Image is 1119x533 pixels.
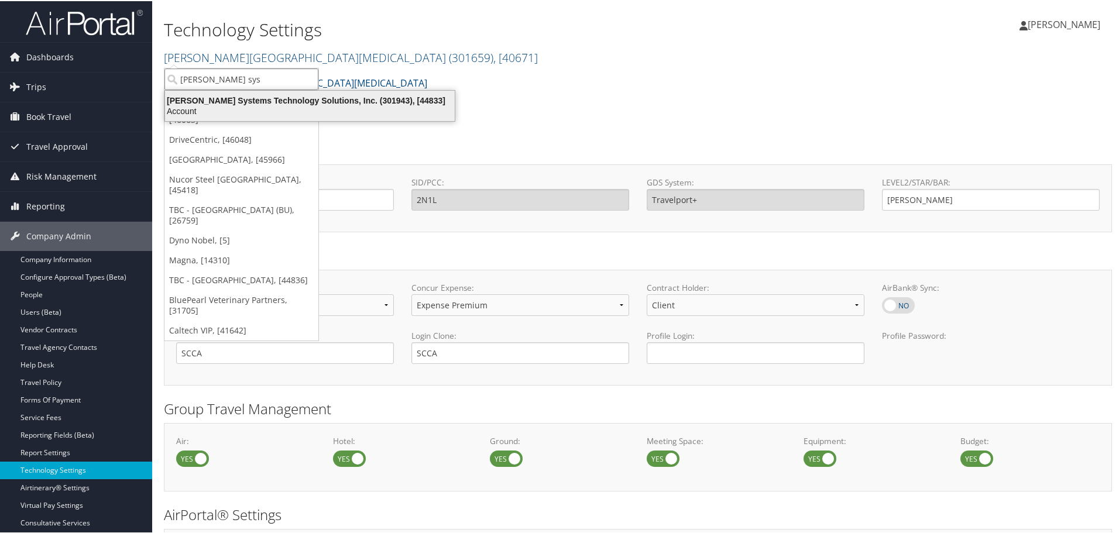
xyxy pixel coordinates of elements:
[164,49,538,64] a: [PERSON_NAME][GEOGRAPHIC_DATA][MEDICAL_DATA]
[164,229,318,249] a: Dyno Nobel, [5]
[176,434,315,446] label: Air:
[960,434,1100,446] label: Budget:
[882,329,1100,362] label: Profile Password:
[164,16,796,41] h1: Technology Settings
[164,504,1112,524] h2: AirPortal® Settings
[164,245,1112,264] h2: Online Booking Tool
[882,176,1100,187] label: LEVEL2/STAR/BAR:
[164,139,1103,159] h2: GDS
[26,131,88,160] span: Travel Approval
[1028,17,1100,30] span: [PERSON_NAME]
[647,281,864,293] label: Contract Holder:
[164,169,318,199] a: Nucor Steel [GEOGRAPHIC_DATA], [45418]
[411,329,629,341] label: Login Clone:
[158,94,462,105] div: [PERSON_NAME] Systems Technology Solutions, Inc. (301943), [44833]
[411,176,629,187] label: SID/PCC:
[164,269,318,289] a: TBC - [GEOGRAPHIC_DATA], [44836]
[26,71,46,101] span: Trips
[647,329,864,362] label: Profile Login:
[164,398,1112,418] h2: Group Travel Management
[449,49,493,64] span: ( 301659 )
[164,249,318,269] a: Magna, [14310]
[647,176,864,187] label: GDS System:
[411,281,629,293] label: Concur Expense:
[164,67,318,89] input: Search Accounts
[158,105,462,115] div: Account
[882,296,915,312] label: AirBank® Sync
[1020,6,1112,41] a: [PERSON_NAME]
[164,289,318,319] a: BluePearl Veterinary Partners, [31705]
[26,161,97,190] span: Risk Management
[26,221,91,250] span: Company Admin
[164,319,318,339] a: Caltech VIP, [41642]
[647,434,786,446] label: Meeting Space:
[493,49,538,64] span: , [ 40671 ]
[647,341,864,363] input: Profile Login:
[26,42,74,71] span: Dashboards
[26,101,71,130] span: Book Travel
[804,434,943,446] label: Equipment:
[26,191,65,220] span: Reporting
[490,434,629,446] label: Ground:
[26,8,143,35] img: airportal-logo.png
[164,149,318,169] a: [GEOGRAPHIC_DATA], [45966]
[333,434,472,446] label: Hotel:
[882,281,1100,293] label: AirBank® Sync:
[164,199,318,229] a: TBC - [GEOGRAPHIC_DATA] (BU), [26759]
[164,129,318,149] a: DriveCentric, [46048]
